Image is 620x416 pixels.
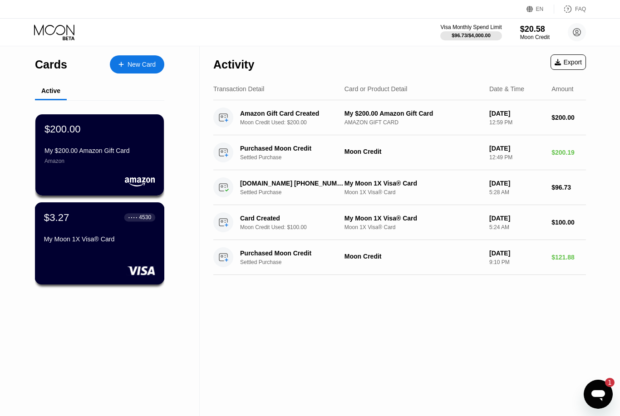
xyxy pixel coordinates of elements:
div: Amazon Gift Card Created [240,110,344,117]
div: AMAZON GIFT CARD [344,119,482,126]
div: $100.00 [551,219,586,226]
div: Settled Purchase [240,154,352,161]
div: Amazon Gift Card CreatedMoon Credit Used: $200.00My $200.00 Amazon Gift CardAMAZON GIFT CARD[DATE... [213,100,586,135]
div: Amount [551,85,573,93]
iframe: Number of unread messages [596,378,615,387]
div: EN [527,5,554,14]
div: New Card [128,61,156,69]
div: Card CreatedMoon Credit Used: $100.00My Moon 1X Visa® CardMoon 1X Visa® Card[DATE]5:24 AM$100.00 [213,205,586,240]
div: My $200.00 Amazon Gift Card [344,110,482,117]
div: $96.73 / $4,000.00 [452,33,491,38]
div: Purchased Moon CreditSettled PurchaseMoon Credit[DATE]9:10 PM$121.88 [213,240,586,275]
div: Cards [35,58,67,71]
div: $200.00 [44,123,81,135]
div: [DOMAIN_NAME] [PHONE_NUMBER] US [240,180,344,187]
div: Moon Credit [520,34,550,40]
div: New Card [110,55,164,73]
div: Moon Credit Used: $200.00 [240,119,352,126]
div: EN [536,6,544,12]
div: Purchased Moon Credit [240,250,344,257]
iframe: Button to launch messaging window, 1 unread message [584,380,613,409]
div: Moon Credit [344,253,482,260]
div: 12:59 PM [489,119,544,126]
div: $20.58Moon Credit [520,24,550,40]
div: Transaction Detail [213,85,264,93]
div: Active [41,87,60,94]
div: $3.27 [44,211,69,223]
div: Settled Purchase [240,189,352,196]
div: FAQ [575,6,586,12]
div: Visa Monthly Spend Limit$96.73/$4,000.00 [440,24,502,40]
div: My Moon 1X Visa® Card [344,215,482,222]
div: Export [555,59,582,66]
div: 9:10 PM [489,259,544,265]
div: Visa Monthly Spend Limit [440,24,502,30]
div: FAQ [554,5,586,14]
div: [DATE] [489,180,544,187]
div: 12:49 PM [489,154,544,161]
div: [DATE] [489,110,544,117]
div: Moon 1X Visa® Card [344,189,482,196]
div: Settled Purchase [240,259,352,265]
div: 4530 [139,214,151,220]
div: $200.19 [551,149,586,156]
div: [DATE] [489,250,544,257]
div: [DATE] [489,215,544,222]
div: Amazon [44,158,155,164]
div: Activity [213,58,254,71]
div: $200.00My $200.00 Amazon Gift CardAmazon [35,114,164,196]
div: [DATE] [489,145,544,152]
div: $96.73 [551,184,586,191]
div: 5:28 AM [489,189,544,196]
div: Purchased Moon CreditSettled PurchaseMoon Credit[DATE]12:49 PM$200.19 [213,135,586,170]
div: $20.58 [520,24,550,34]
div: Date & Time [489,85,524,93]
div: Moon Credit [344,148,482,155]
div: $121.88 [551,254,586,261]
div: My Moon 1X Visa® Card [44,235,155,243]
div: 5:24 AM [489,224,544,230]
div: Card Created [240,215,344,222]
div: Moon Credit Used: $100.00 [240,224,352,230]
div: My $200.00 Amazon Gift Card [44,147,155,154]
div: ● ● ● ● [128,216,138,219]
div: Card or Product Detail [344,85,408,93]
div: $3.27● ● ● ●4530My Moon 1X Visa® Card [35,203,164,284]
div: My Moon 1X Visa® Card [344,180,482,187]
div: [DOMAIN_NAME] [PHONE_NUMBER] USSettled PurchaseMy Moon 1X Visa® CardMoon 1X Visa® Card[DATE]5:28 ... [213,170,586,205]
div: Export [551,54,586,70]
div: $200.00 [551,114,586,121]
div: Purchased Moon Credit [240,145,344,152]
div: Moon 1X Visa® Card [344,224,482,230]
